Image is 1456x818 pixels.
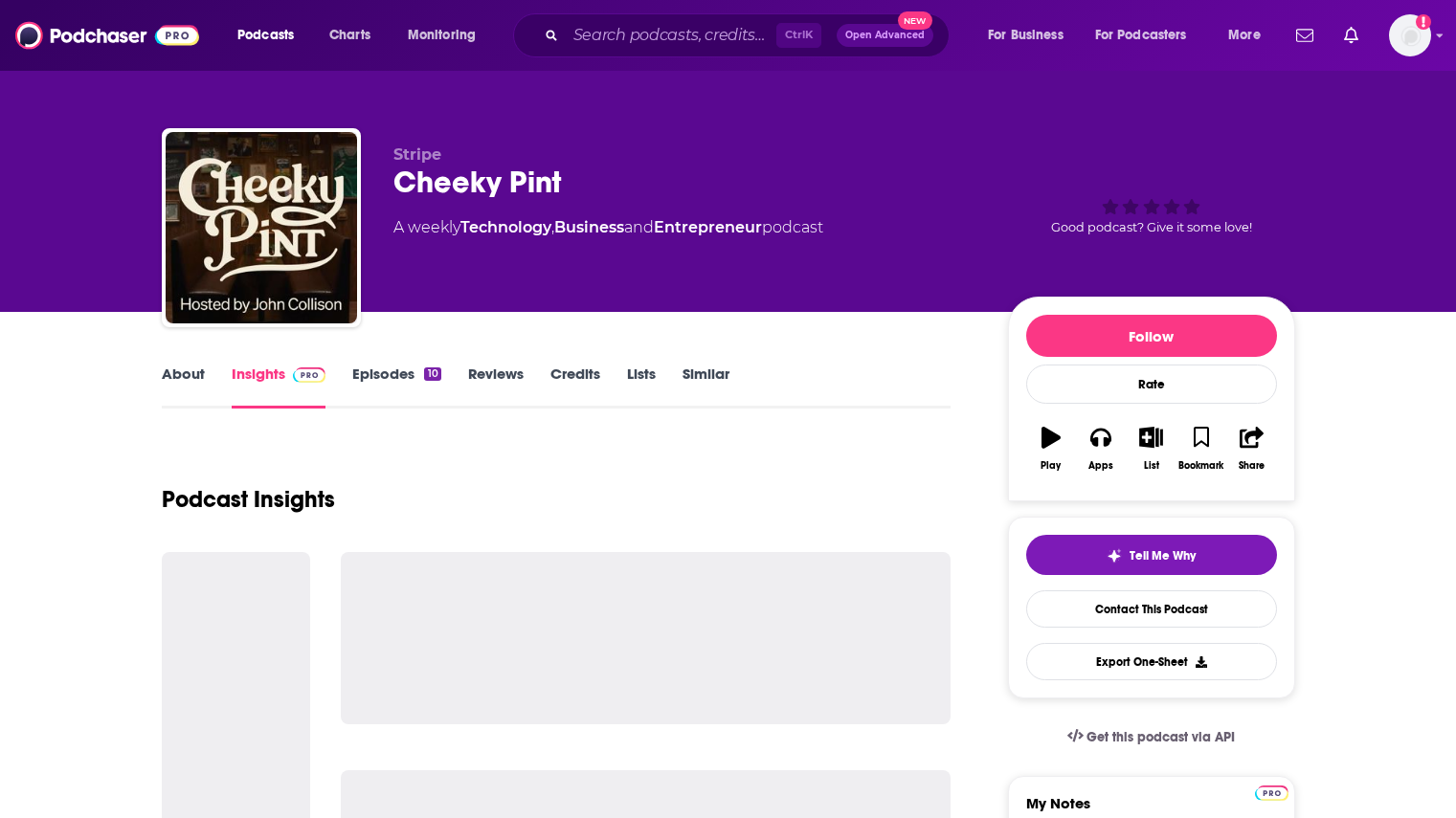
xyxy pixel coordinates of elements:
[1144,460,1159,472] div: List
[776,23,821,48] span: Ctrl K
[531,13,968,57] div: Search podcasts, credits, & more...
[1126,414,1176,483] button: List
[1095,22,1187,49] span: For Podcasters
[1026,535,1277,575] button: tell me why sparkleTell Me Why
[898,11,932,30] span: New
[550,365,600,409] a: Credits
[1176,414,1226,483] button: Bookmark
[1389,14,1431,56] button: Show profile menu
[1107,548,1122,564] img: tell me why sparkle
[1239,460,1265,472] div: Share
[1051,220,1252,234] span: Good podcast? Give it some love!
[1076,414,1126,483] button: Apps
[1008,145,1295,264] div: Good podcast? Give it some love!
[627,365,656,409] a: Lists
[1255,783,1288,801] a: Pro website
[1215,20,1285,51] button: open menu
[845,31,925,40] span: Open Advanced
[1086,729,1235,745] span: Get this podcast via API
[424,367,440,381] div: 10
[15,17,199,54] img: Podchaser - Follow, Share and Rate Podcasts
[460,218,551,236] a: Technology
[1336,19,1366,52] a: Show notifications dropdown
[1026,643,1277,680] button: Export One-Sheet
[1026,590,1277,628] a: Contact This Podcast
[1416,14,1431,30] svg: Add a profile image
[1255,785,1288,801] img: Podchaser Pro
[1026,315,1277,357] button: Follow
[551,218,554,236] span: ,
[974,20,1087,51] button: open menu
[1041,460,1061,472] div: Play
[1389,14,1431,56] span: Logged in as cmand-s
[1389,14,1431,56] img: User Profile
[624,218,654,236] span: and
[1026,414,1076,483] button: Play
[162,485,335,514] h1: Podcast Insights
[1088,460,1113,472] div: Apps
[566,20,776,51] input: Search podcasts, credits, & more...
[166,132,357,323] img: Cheeky Pint
[394,20,501,51] button: open menu
[1083,20,1215,51] button: open menu
[329,22,370,49] span: Charts
[237,22,294,49] span: Podcasts
[1130,548,1196,564] span: Tell Me Why
[468,365,524,409] a: Reviews
[224,20,319,51] button: open menu
[1288,19,1321,52] a: Show notifications dropdown
[1026,365,1277,404] div: Rate
[317,20,382,51] a: Charts
[352,365,440,409] a: Episodes10
[554,218,624,236] a: Business
[393,216,823,239] div: A weekly podcast
[683,365,729,409] a: Similar
[1052,714,1251,761] a: Get this podcast via API
[654,218,762,236] a: Entrepreneur
[988,22,1064,49] span: For Business
[162,365,205,409] a: About
[1228,22,1261,49] span: More
[1178,460,1223,472] div: Bookmark
[393,145,441,164] span: Stripe
[837,24,933,47] button: Open AdvancedNew
[293,367,326,383] img: Podchaser Pro
[232,365,326,409] a: InsightsPodchaser Pro
[1226,414,1276,483] button: Share
[408,22,476,49] span: Monitoring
